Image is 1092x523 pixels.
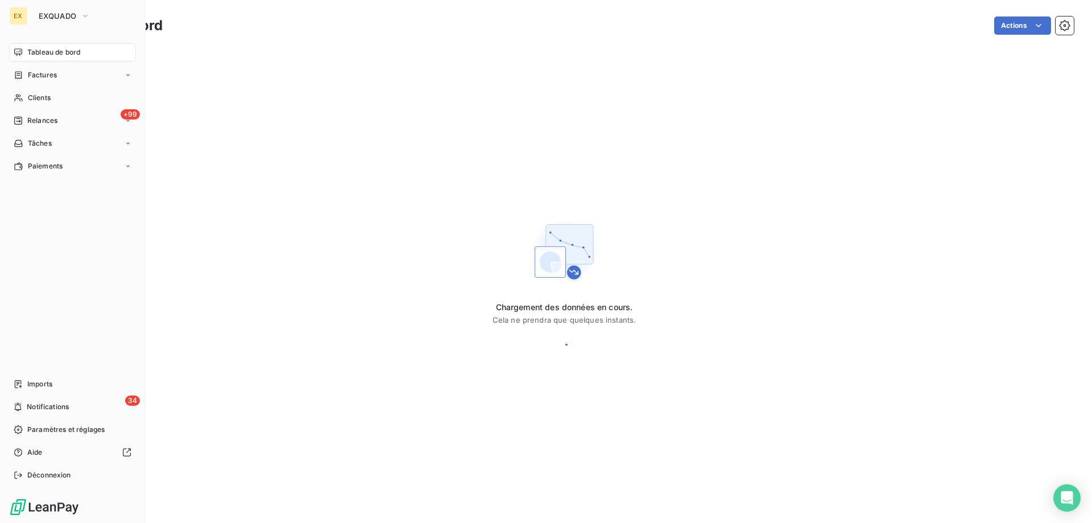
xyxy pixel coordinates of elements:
[27,379,52,389] span: Imports
[121,109,140,120] span: +99
[493,302,636,313] span: Chargement des données en cours.
[27,447,43,458] span: Aide
[994,17,1051,35] button: Actions
[9,443,136,462] a: Aide
[27,402,69,412] span: Notifications
[28,138,52,149] span: Tâches
[9,498,80,516] img: Logo LeanPay
[27,470,71,480] span: Déconnexion
[39,11,76,20] span: EXQUADO
[27,47,80,57] span: Tableau de bord
[27,116,57,126] span: Relances
[27,425,105,435] span: Paramètres et réglages
[28,161,63,171] span: Paiements
[1053,484,1081,512] div: Open Intercom Messenger
[493,315,636,324] span: Cela ne prendra que quelques instants.
[528,215,601,288] img: First time
[28,93,51,103] span: Clients
[9,7,27,25] div: EX
[28,70,57,80] span: Factures
[125,396,140,406] span: 34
